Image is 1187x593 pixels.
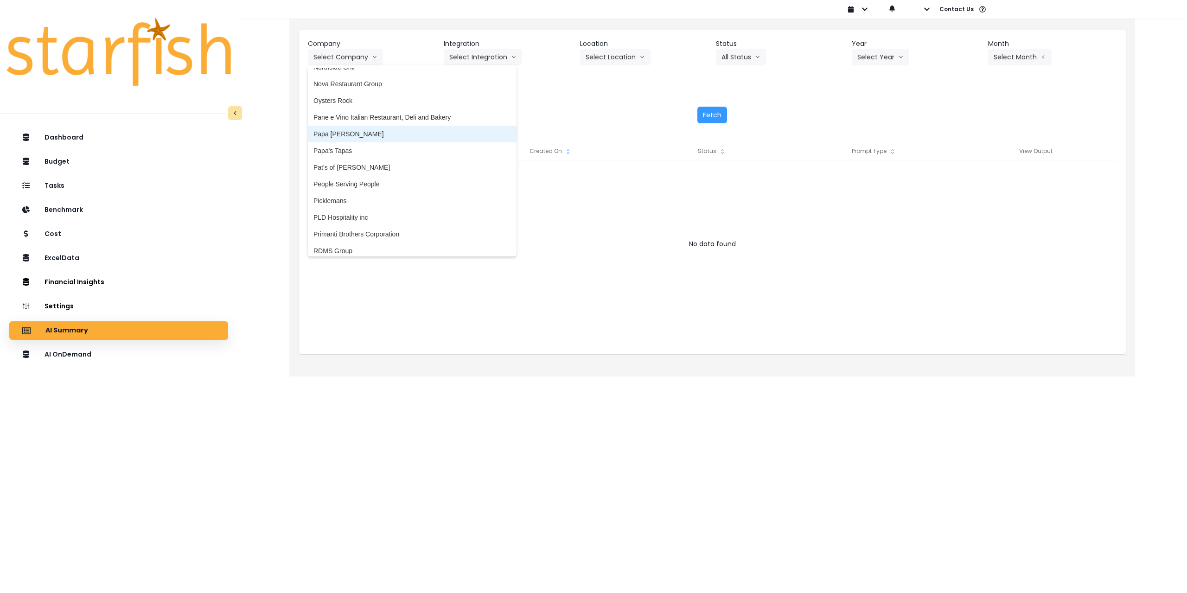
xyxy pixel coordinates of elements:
[1040,52,1046,62] svg: arrow left line
[45,326,88,335] p: AI Summary
[9,297,228,316] button: Settings
[511,52,517,62] svg: arrow down line
[45,182,64,190] p: Tasks
[632,142,793,160] div: Status
[308,235,1117,253] div: No data found
[45,351,91,358] p: AI OnDemand
[898,52,904,62] svg: arrow down line
[470,142,632,160] div: Created On
[313,213,511,222] span: PLD Hospitality inc
[9,249,228,268] button: ExcelData
[313,163,511,172] span: Pat's of [PERSON_NAME]
[580,39,708,49] header: Location
[889,148,896,155] svg: sort
[45,158,70,166] p: Budget
[313,246,511,255] span: RDMS Group
[308,49,383,65] button: Select Companyarrow down line
[308,39,436,49] header: Company
[9,345,228,364] button: AI OnDemand
[852,49,909,65] button: Select Yeararrow down line
[9,177,228,195] button: Tasks
[988,49,1052,65] button: Select Montharrow left line
[313,146,511,155] span: Papa's Tapas
[444,49,522,65] button: Select Integrationarrow down line
[9,201,228,219] button: Benchmark
[697,107,727,123] button: Fetch
[308,65,517,256] ul: Select Companyarrow down line
[564,148,572,155] svg: sort
[852,39,980,49] header: Year
[313,79,511,89] span: Nova Restaurant Group
[719,148,726,155] svg: sort
[639,52,645,62] svg: arrow down line
[9,321,228,340] button: AI Summary
[45,230,61,238] p: Cost
[313,179,511,189] span: People Serving People
[716,49,766,65] button: All Statusarrow down line
[45,206,83,214] p: Benchmark
[793,142,955,160] div: Prompt Type
[372,52,377,62] svg: arrow down line
[9,225,228,243] button: Cost
[955,142,1117,160] div: View Output
[313,113,511,122] span: Pane e Vino Italian Restaurant, Deli and Bakery
[313,96,511,105] span: Oysters Rock
[580,49,651,65] button: Select Locationarrow down line
[313,230,511,239] span: Primanti Brothers Corporation
[716,39,844,49] header: Status
[45,134,83,141] p: Dashboard
[755,52,760,62] svg: arrow down line
[45,254,79,262] p: ExcelData
[444,39,572,49] header: Integration
[988,39,1117,49] header: Month
[9,153,228,171] button: Budget
[313,129,511,139] span: Papa [PERSON_NAME]
[9,128,228,147] button: Dashboard
[9,273,228,292] button: Financial Insights
[313,196,511,205] span: Picklemans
